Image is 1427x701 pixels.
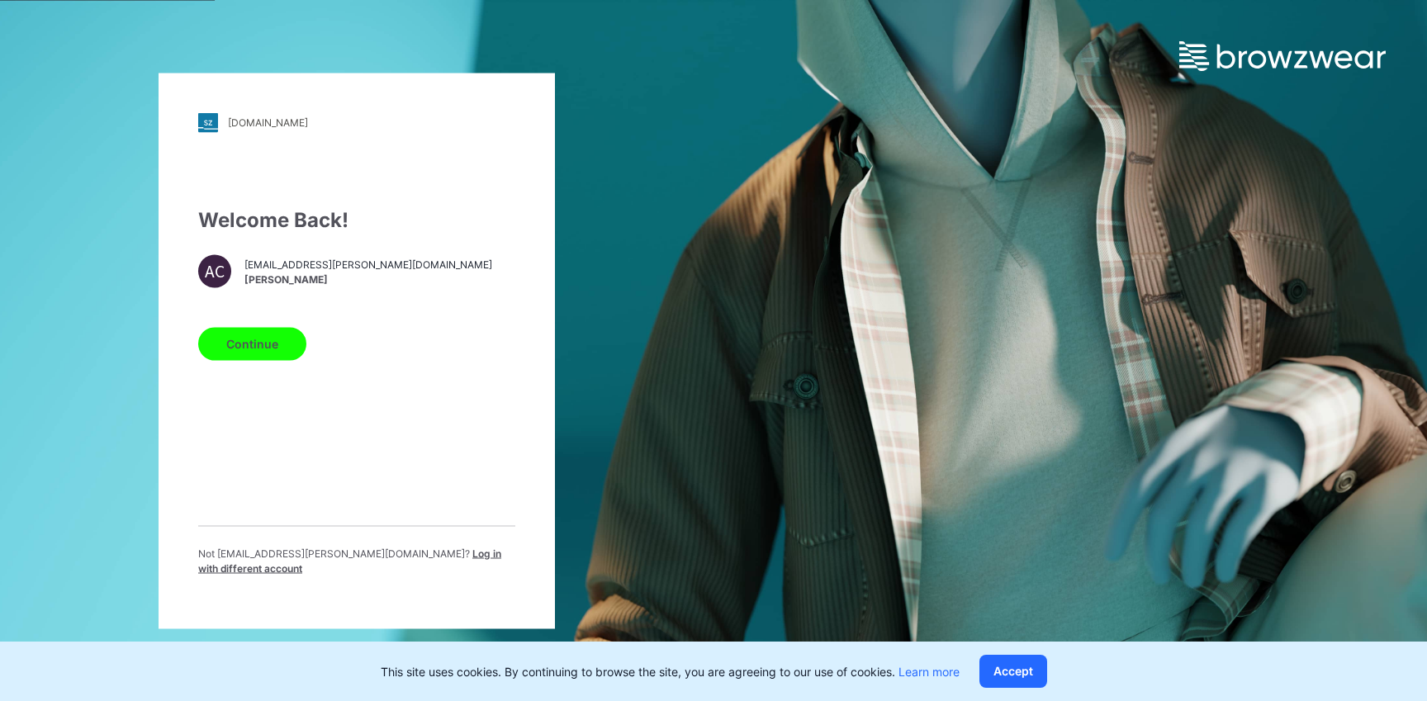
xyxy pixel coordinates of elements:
[198,205,515,234] div: Welcome Back!
[979,655,1047,688] button: Accept
[1179,41,1386,71] img: browzwear-logo.e42bd6dac1945053ebaf764b6aa21510.svg
[244,272,492,287] span: [PERSON_NAME]
[228,116,308,129] div: [DOMAIN_NAME]
[244,258,492,272] span: [EMAIL_ADDRESS][PERSON_NAME][DOMAIN_NAME]
[198,327,306,360] button: Continue
[898,665,960,679] a: Learn more
[198,546,515,575] p: Not [EMAIL_ADDRESS][PERSON_NAME][DOMAIN_NAME] ?
[198,112,515,132] a: [DOMAIN_NAME]
[198,112,218,132] img: stylezone-logo.562084cfcfab977791bfbf7441f1a819.svg
[381,663,960,680] p: This site uses cookies. By continuing to browse the site, you are agreeing to our use of cookies.
[198,254,231,287] div: AC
